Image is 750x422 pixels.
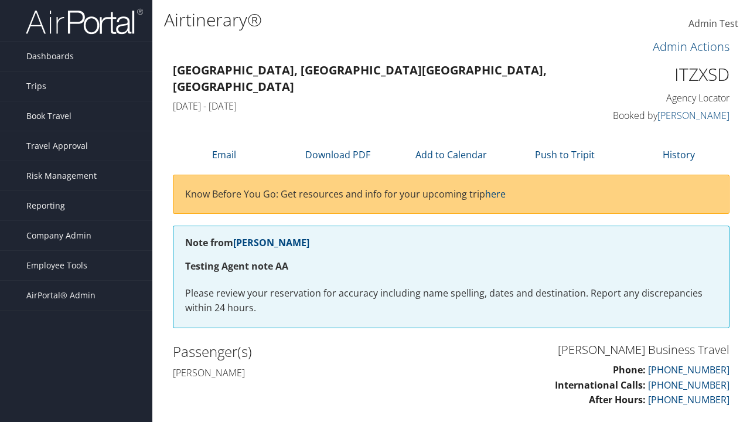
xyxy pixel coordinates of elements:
span: Book Travel [26,101,71,131]
a: Push to Tripit [535,148,595,161]
h1: ITZXSD [604,62,729,87]
a: [PERSON_NAME] [657,109,729,122]
span: Reporting [26,191,65,220]
span: Admin Test [688,17,738,30]
h2: Passenger(s) [173,342,442,362]
h1: Airtinerary® [164,8,547,32]
span: Trips [26,72,46,101]
strong: After Hours: [589,393,646,406]
h4: Agency Locator [604,91,729,104]
a: Admin Test [688,6,738,42]
span: Risk Management [26,161,97,190]
img: airportal-logo.png [26,8,143,35]
a: [PERSON_NAME] [233,236,309,249]
span: Company Admin [26,221,91,250]
strong: Phone: [613,363,646,376]
h3: [PERSON_NAME] Business Travel [460,342,729,358]
strong: International Calls: [555,379,646,392]
a: Admin Actions [653,39,729,55]
strong: Testing Agent note AA [185,260,288,273]
strong: Note from [185,236,309,249]
a: [PHONE_NUMBER] [648,393,729,406]
p: Please review your reservation for accuracy including name spelling, dates and destination. Repor... [185,286,717,316]
span: Employee Tools [26,251,87,280]
span: Dashboards [26,42,74,71]
h4: Booked by [604,109,729,122]
a: Email [212,148,236,161]
a: Download PDF [305,148,370,161]
h4: [PERSON_NAME] [173,366,442,379]
a: Add to Calendar [415,148,487,161]
strong: [GEOGRAPHIC_DATA], [GEOGRAPHIC_DATA] [GEOGRAPHIC_DATA], [GEOGRAPHIC_DATA] [173,62,547,94]
span: AirPortal® Admin [26,281,96,310]
a: History [663,148,695,161]
a: [PHONE_NUMBER] [648,363,729,376]
a: here [485,188,506,200]
p: Know Before You Go: Get resources and info for your upcoming trip [185,187,717,202]
span: Travel Approval [26,131,88,161]
h4: [DATE] - [DATE] [173,100,586,113]
a: [PHONE_NUMBER] [648,379,729,392]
